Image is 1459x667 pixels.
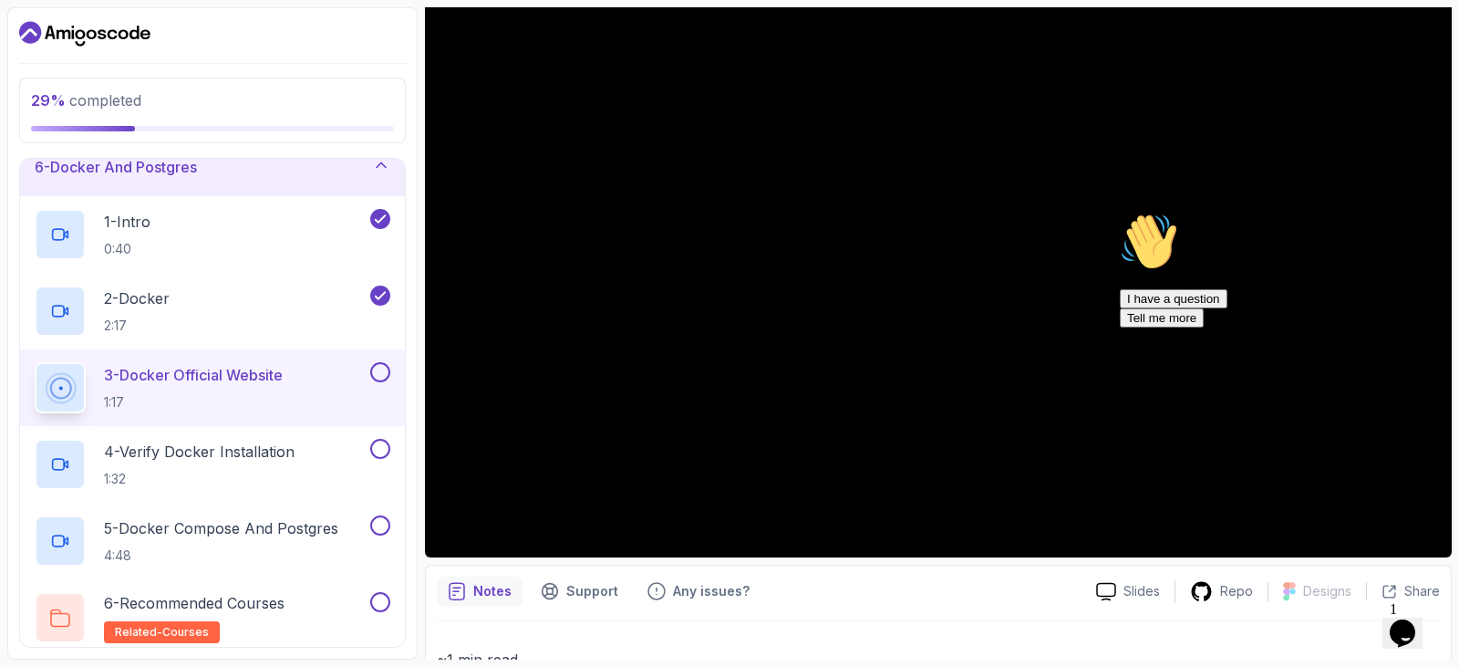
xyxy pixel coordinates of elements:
[35,156,197,178] h3: 6 - Docker And Postgres
[530,577,629,606] button: Support button
[35,439,390,490] button: 4-Verify Docker Installation1:32
[1366,582,1440,600] button: Share
[7,55,181,68] span: Hi! How can we help?
[636,577,761,606] button: Feedback button
[7,84,115,103] button: I have a question
[104,287,170,309] p: 2 - Docker
[7,7,66,66] img: :wave:
[1175,580,1268,603] a: Repo
[104,470,295,488] p: 1:32
[35,516,390,567] button: 5-Docker Compose And Postgres4:48
[35,362,390,413] button: 3-Docker Official Website1:17
[31,91,66,109] span: 29 %
[1081,582,1174,601] a: Slides
[7,7,336,122] div: 👋Hi! How can we help?I have a questionTell me more
[1382,594,1441,649] iframe: chat widget
[104,592,285,614] p: 6 - Recommended Courses
[566,582,618,600] p: Support
[673,582,750,600] p: Any issues?
[31,91,141,109] span: completed
[35,592,390,643] button: 6-Recommended Coursesrelated-courses
[104,211,150,233] p: 1 - Intro
[115,625,209,640] span: related-courses
[104,240,150,258] p: 0:40
[35,209,390,260] button: 1-Intro0:40
[104,547,338,565] p: 4:48
[1220,582,1253,600] p: Repo
[1123,582,1160,600] p: Slides
[104,441,295,463] p: 4 - Verify Docker Installation
[437,577,523,606] button: notes button
[104,317,170,335] p: 2:17
[19,19,150,48] a: Dashboard
[20,138,405,196] button: 6-Docker And Postgres
[104,364,283,386] p: 3 - Docker Official Website
[473,582,512,600] p: Notes
[1404,582,1440,600] p: Share
[1112,205,1441,585] iframe: chat widget
[35,286,390,337] button: 2-Docker2:17
[104,393,283,412] p: 1:17
[1303,582,1351,600] p: Designs
[104,517,338,539] p: 5 - Docker Compose And Postgres
[7,103,91,122] button: Tell me more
